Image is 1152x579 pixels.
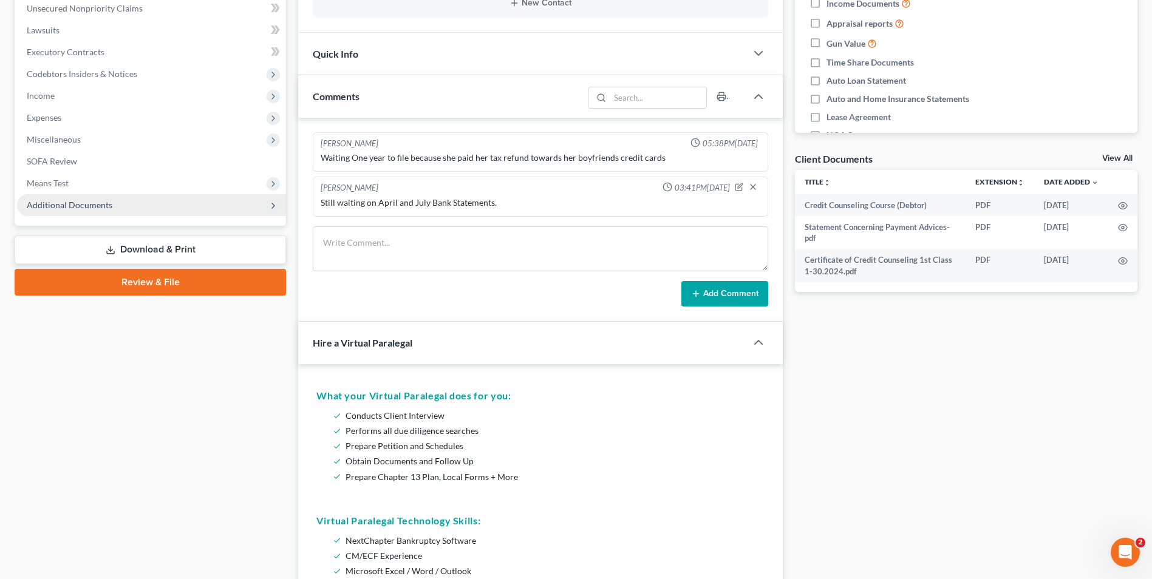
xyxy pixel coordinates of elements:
[27,200,112,210] span: Additional Documents
[1017,179,1024,186] i: unfold_more
[17,19,286,41] a: Lawsuits
[15,235,286,264] a: Download & Print
[1111,538,1140,567] iframe: Intercom live chat
[27,112,61,123] span: Expenses
[823,179,831,186] i: unfold_more
[313,337,412,348] span: Hire a Virtual Paralegal
[675,182,730,194] span: 03:41PM[DATE]
[1034,194,1108,216] td: [DATE]
[15,269,286,296] a: Review & File
[1091,179,1099,186] i: expand_more
[827,75,906,87] span: Auto Loan Statement
[316,513,765,528] h5: Virtual Paralegal Technology Skills:
[805,177,831,186] a: Titleunfold_more
[27,178,69,188] span: Means Test
[827,111,891,123] span: Lease Agreement
[17,41,286,63] a: Executory Contracts
[27,69,137,79] span: Codebtors Insiders & Notices
[1044,177,1099,186] a: Date Added expand_more
[27,156,77,166] span: SOFA Review
[27,3,143,13] span: Unsecured Nonpriority Claims
[1102,154,1133,163] a: View All
[346,533,760,548] li: NextChapter Bankruptcy Software
[795,216,966,249] td: Statement Concerning Payment Advices-pdf
[346,453,760,469] li: Obtain Documents and Follow Up
[827,18,893,30] span: Appraisal reports
[27,47,104,57] span: Executory Contracts
[703,138,758,149] span: 05:38PM[DATE]
[346,563,760,578] li: Microsoft Excel / Word / Outlook
[321,197,760,209] div: Still waiting on April and July Bank Statements.
[795,194,966,216] td: Credit Counseling Course (Debtor)
[27,134,81,144] span: Miscellaneous
[827,129,887,141] span: HOA Statement
[827,38,865,50] span: Gun Value
[346,408,760,423] li: Conducts Client Interview
[313,90,360,102] span: Comments
[346,438,760,453] li: Prepare Petition and Schedules
[313,48,358,59] span: Quick Info
[1136,538,1145,547] span: 2
[1034,216,1108,249] td: [DATE]
[966,216,1034,249] td: PDF
[795,249,966,283] td: Certificate of Credit Counseling 1st Class 1-30.2024.pdf
[827,56,914,69] span: Time Share Documents
[795,152,873,165] div: Client Documents
[966,249,1034,283] td: PDF
[346,469,760,484] li: Prepare Chapter 13 Plan, Local Forms + More
[966,194,1034,216] td: PDF
[321,138,378,149] div: [PERSON_NAME]
[1034,249,1108,283] td: [DATE]
[316,388,765,403] h5: What your Virtual Paralegal does for you:
[827,93,969,105] span: Auto and Home Insurance Statements
[27,25,60,35] span: Lawsuits
[681,281,768,306] button: Add Comment
[321,182,378,194] div: [PERSON_NAME]
[346,548,760,563] li: CM/ECF Experience
[17,151,286,172] a: SOFA Review
[975,177,1024,186] a: Extensionunfold_more
[27,90,55,101] span: Income
[321,152,760,164] div: Waiting One year to file because she paid her tax refund towards her boyfriends credit cards
[346,423,760,438] li: Performs all due diligence searches
[610,87,706,108] input: Search...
